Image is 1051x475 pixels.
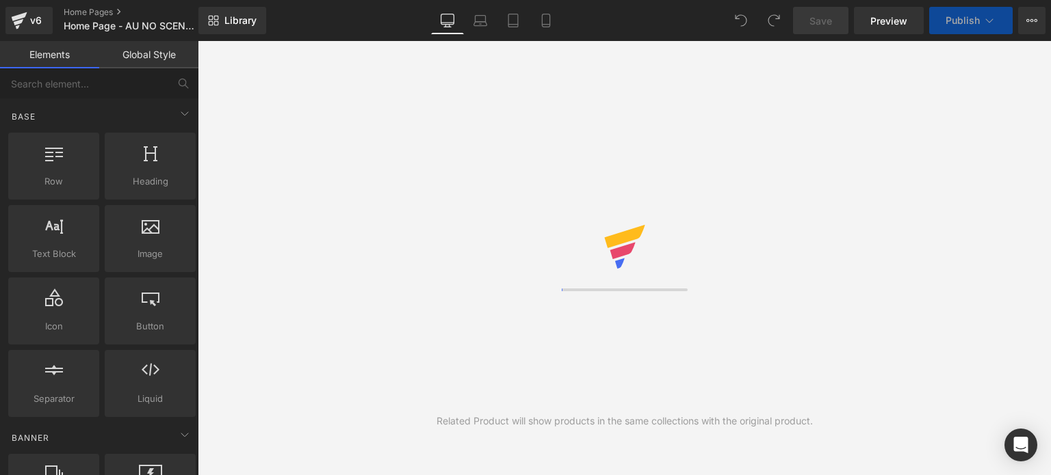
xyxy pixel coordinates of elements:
button: More [1018,7,1046,34]
a: Global Style [99,41,198,68]
span: Publish [946,15,980,26]
span: Banner [10,431,51,444]
div: v6 [27,12,44,29]
a: New Library [198,7,266,34]
span: Base [10,110,37,123]
div: Open Intercom Messenger [1004,429,1037,461]
a: Tablet [497,7,530,34]
span: Button [109,319,192,334]
a: Mobile [530,7,562,34]
span: Library [224,14,257,27]
button: Publish [929,7,1013,34]
a: v6 [5,7,53,34]
span: Home Page - AU NO SCENT OLD PP [64,21,195,31]
a: Preview [854,7,924,34]
button: Redo [760,7,788,34]
span: Heading [109,174,192,189]
span: Icon [12,319,95,334]
span: Separator [12,392,95,406]
span: Row [12,174,95,189]
span: Text Block [12,247,95,261]
span: Image [109,247,192,261]
button: Undo [727,7,755,34]
span: Preview [870,14,907,28]
div: Related Product will show products in the same collections with the original product. [437,413,813,429]
span: Liquid [109,392,192,406]
a: Laptop [464,7,497,34]
a: Desktop [431,7,464,34]
a: Home Pages [64,7,221,18]
span: Save [809,14,832,28]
